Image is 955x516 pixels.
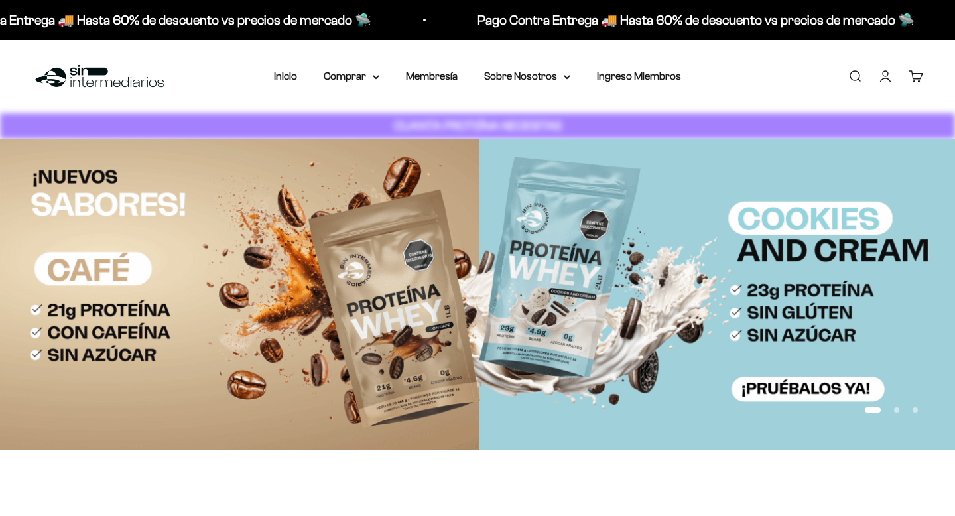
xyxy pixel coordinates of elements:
[484,68,570,85] summary: Sobre Nosotros
[477,9,914,31] p: Pago Contra Entrega 🚚 Hasta 60% de descuento vs precios de mercado 🛸
[274,70,297,82] a: Inicio
[324,68,379,85] summary: Comprar
[406,70,458,82] a: Membresía
[394,119,562,133] strong: CUANTA PROTEÍNA NECESITAS
[597,70,681,82] a: Ingreso Miembros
